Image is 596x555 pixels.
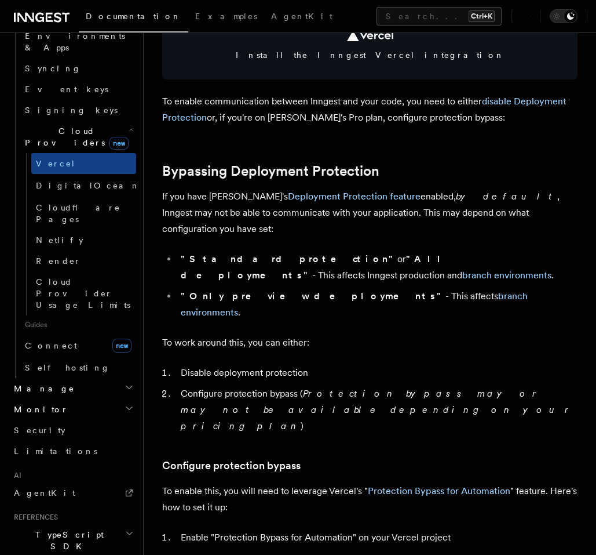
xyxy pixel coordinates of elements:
[469,10,495,22] kbd: Ctrl+K
[177,529,577,546] li: Enable "Protection Bypass for Automation" on your Vercel project
[162,483,577,516] p: To enable this, you will need to leverage Vercel's " " feature. Here's how to set it up:
[36,277,130,310] span: Cloud Provider Usage Limits
[177,251,577,284] li: or - This affects Inngest production and .
[20,58,136,79] a: Syncing
[25,85,108,94] span: Event keys
[181,291,528,318] a: branch environments
[20,125,129,148] span: Cloud Providers
[9,399,136,420] button: Monitor
[25,106,118,115] span: Signing keys
[36,181,140,190] span: DigitalOcean
[176,49,564,61] span: Install the Inngest Vercel integration
[188,3,264,31] a: Examples
[20,121,136,153] button: Cloud Providersnew
[9,513,58,522] span: References
[177,288,577,321] li: - This affects .
[264,3,339,31] a: AgentKit
[9,483,136,503] a: AgentKit
[14,488,75,498] span: AgentKit
[162,335,577,351] p: To work around this, you can either:
[14,447,97,456] span: Limitations
[181,388,573,431] em: Protection bypass may or may not be available depending on your pricing plan
[31,271,136,315] a: Cloud Provider Usage Limits
[368,485,510,496] a: Protection Bypass for Automation
[9,420,136,441] a: Security
[31,230,136,251] a: Netlify
[31,153,136,174] a: Vercel
[25,64,81,73] span: Syncing
[9,5,136,378] div: Deploymentnew
[36,256,81,266] span: Render
[36,235,83,245] span: Netlify
[456,191,557,202] em: by default
[181,291,445,302] strong: "Only preview deployments"
[550,9,577,23] button: Toggle dark mode
[195,12,257,21] span: Examples
[288,191,421,202] a: Deployment Protection feature
[36,159,76,168] span: Vercel
[181,253,397,264] strong: "Standard protection"
[162,12,577,79] a: Install the Inngest Vercel integration
[20,153,136,315] div: Cloud Providersnew
[162,96,566,123] a: disable Deployment Protection
[376,7,502,26] button: Search...Ctrl+K
[162,188,577,237] p: If you have [PERSON_NAME]'s enabled, , Inngest may not be able to communicate with your applicati...
[9,383,75,394] span: Manage
[177,365,577,381] li: Disable deployment protection
[20,100,136,121] a: Signing keys
[9,471,21,480] span: AI
[9,441,136,462] a: Limitations
[112,339,131,353] span: new
[271,12,332,21] span: AgentKit
[462,270,551,281] a: branch environments
[20,79,136,100] a: Event keys
[162,93,577,126] p: To enable communication between Inngest and your code, you need to either or, if you're on [PERSO...
[79,3,188,32] a: Documentation
[25,363,110,372] span: Self hosting
[162,163,379,179] a: Bypassing Deployment Protection
[20,357,136,378] a: Self hosting
[20,315,136,334] span: Guides
[9,378,136,399] button: Manage
[86,12,181,21] span: Documentation
[31,251,136,271] a: Render
[162,458,301,474] a: Configure protection bypass
[14,426,65,435] span: Security
[25,341,77,350] span: Connect
[9,529,125,552] span: TypeScript SDK
[20,334,136,357] a: Connectnew
[177,386,577,434] li: Configure protection bypass ( )
[31,174,136,197] a: DigitalOcean
[181,253,447,281] strong: "All deployments"
[31,197,136,230] a: Cloudflare Pages
[20,26,136,58] a: Environments & Apps
[9,404,68,415] span: Monitor
[109,137,129,150] span: new
[36,203,120,224] span: Cloudflare Pages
